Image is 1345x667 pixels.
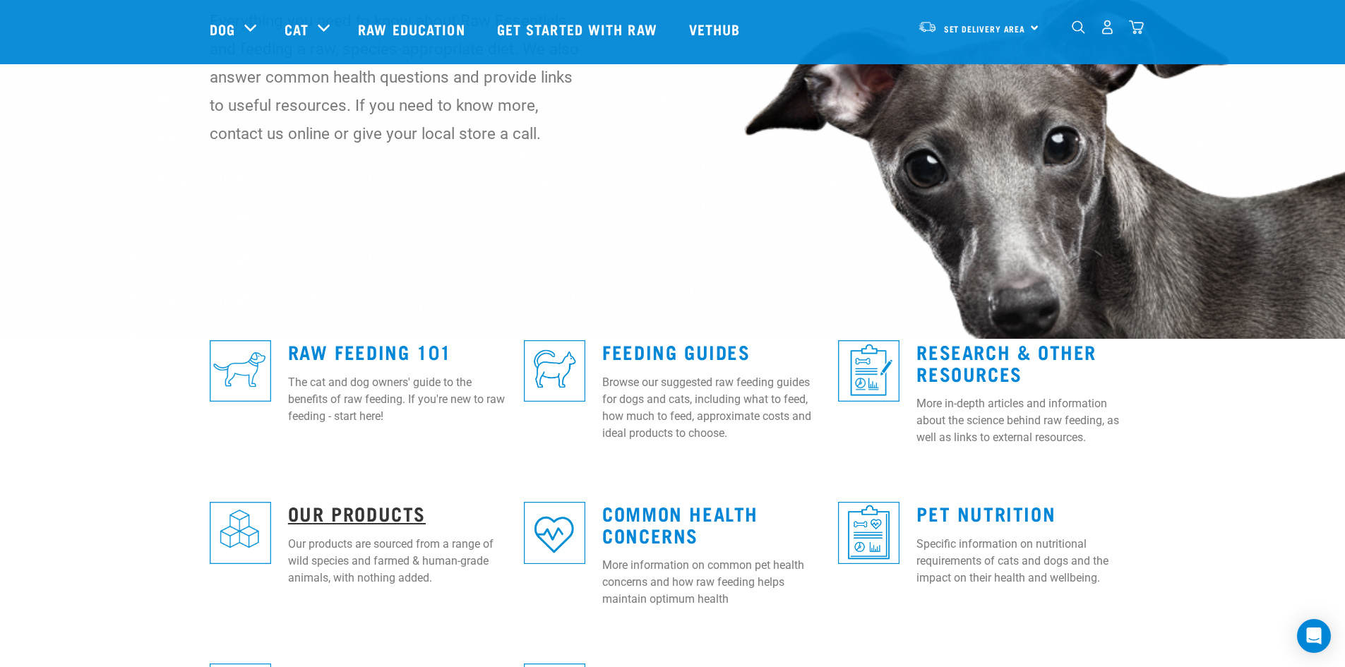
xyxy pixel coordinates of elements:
a: Common Health Concerns [602,507,758,540]
a: Raw Education [344,1,482,57]
p: Our products are sourced from a range of wild species and farmed & human-grade animals, with noth... [288,536,507,587]
a: Cat [285,18,309,40]
img: re-icons-healthcheck1-sq-blue.png [838,340,899,402]
img: van-moving.png [918,20,937,33]
img: re-icons-heart-sq-blue.png [524,502,585,563]
img: re-icons-cubes2-sq-blue.png [210,502,271,563]
div: Open Intercom Messenger [1297,619,1331,653]
a: Research & Other Resources [916,346,1096,378]
img: re-icons-healthcheck3-sq-blue.png [838,502,899,563]
p: Browse our suggested raw feeding guides for dogs and cats, including what to feed, how much to fe... [602,374,821,442]
p: Everything you need to know about Raw Essentials and feeding a raw, species-appropriate diet. We ... [210,6,580,148]
img: home-icon@2x.png [1129,20,1144,35]
img: user.png [1100,20,1115,35]
a: Raw Feeding 101 [288,346,452,356]
p: More in-depth articles and information about the science behind raw feeding, as well as links to ... [916,395,1135,446]
a: Pet Nutrition [916,507,1056,518]
span: Set Delivery Area [944,26,1026,31]
a: Vethub [675,1,758,57]
img: re-icons-dog3-sq-blue.png [210,340,271,402]
p: Specific information on nutritional requirements of cats and dogs and the impact on their health ... [916,536,1135,587]
p: The cat and dog owners' guide to the benefits of raw feeding. If you're new to raw feeding - star... [288,374,507,425]
a: Feeding Guides [602,346,750,356]
a: Get started with Raw [483,1,675,57]
img: re-icons-cat2-sq-blue.png [524,340,585,402]
p: More information on common pet health concerns and how raw feeding helps maintain optimum health [602,557,821,608]
a: Dog [210,18,235,40]
a: Our Products [288,507,426,518]
img: home-icon-1@2x.png [1072,20,1085,34]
